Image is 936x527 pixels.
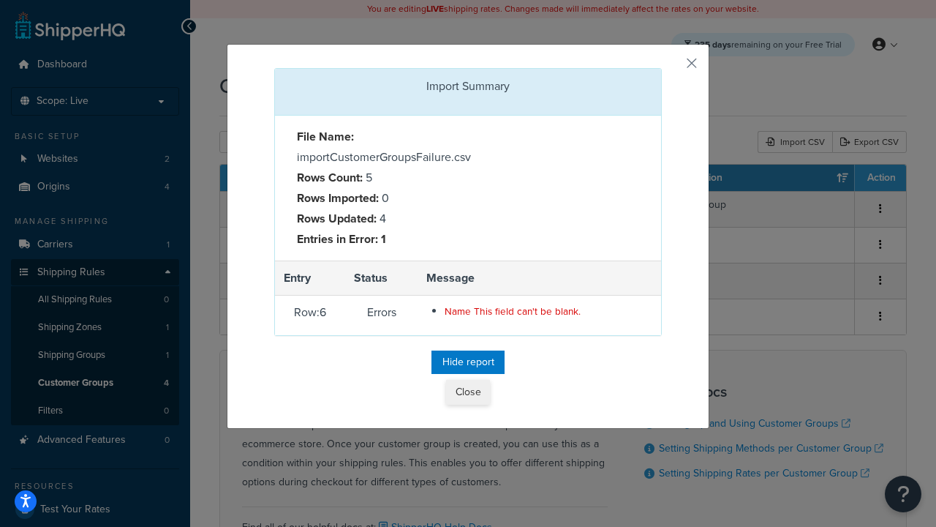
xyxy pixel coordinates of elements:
[445,304,581,318] span: Name This field can't be blank.
[418,261,661,296] th: Message
[431,351,505,374] button: Hide report
[286,127,468,250] div: importCustomerGroupsFailure.csv 5 0 4
[297,169,363,186] strong: Rows Count:
[297,190,379,206] strong: Rows Imported:
[275,296,345,335] td: Row: 6
[345,261,418,296] th: Status
[297,128,354,145] strong: File Name:
[297,210,377,227] strong: Rows Updated:
[297,231,386,247] strong: Entries in Error: 1
[275,261,345,296] th: Entry
[446,380,490,405] button: Close
[286,80,650,93] h3: Import Summary
[345,296,418,335] td: Errors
